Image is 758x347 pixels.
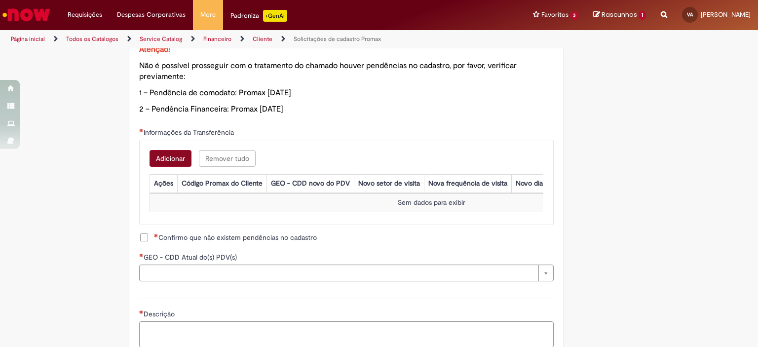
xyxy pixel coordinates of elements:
[541,10,568,20] span: Favoritos
[1,5,52,25] img: ServiceNow
[602,10,637,19] span: Rascunhos
[177,174,266,193] th: Código Promax do Cliente
[66,35,118,43] a: Todos os Catálogos
[139,310,144,314] span: Necessários
[139,253,144,257] span: Necessários
[7,30,498,48] ul: Trilhas de página
[139,44,170,54] span: Atenção!
[139,88,291,98] span: 1 – Pendência de comodato: Promax [DATE]
[639,11,646,20] span: 1
[139,104,283,114] span: 2 – Pendência Financeira: Promax [DATE]
[154,233,158,237] span: Necessários
[154,232,317,242] span: Confirmo que não existem pendências no cadastro
[144,309,177,318] span: Descrição
[150,174,177,193] th: Ações
[203,35,231,43] a: Financeiro
[150,150,191,167] button: Add a row for Informações da Transferência
[253,35,272,43] a: Cliente
[511,174,574,193] th: Novo dia da visita
[424,174,511,193] th: Nova frequência de visita
[593,10,646,20] a: Rascunhos
[687,11,693,18] span: VA
[570,11,579,20] span: 3
[68,10,102,20] span: Requisições
[11,35,45,43] a: Página inicial
[144,253,239,262] span: GEO - CDD Atual do(s) PDV(s)
[144,128,236,137] span: Informações da Transferência
[140,35,182,43] a: Service Catalog
[139,265,554,281] a: Limpar campo GEO - CDD Atual do(s) PDV(s)
[230,10,287,22] div: Padroniza
[294,35,381,43] a: Solicitações de cadastro Promax
[200,10,216,20] span: More
[139,128,144,132] span: Necessários
[139,61,517,82] span: Não é possível prosseguir com o tratamento do chamado houver pendências no cadastro, por favor, v...
[150,193,713,212] td: Sem dados para exibir
[354,174,424,193] th: Novo setor de visita
[701,10,751,19] span: [PERSON_NAME]
[117,10,186,20] span: Despesas Corporativas
[266,174,354,193] th: GEO - CDD novo do PDV
[263,10,287,22] p: +GenAi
